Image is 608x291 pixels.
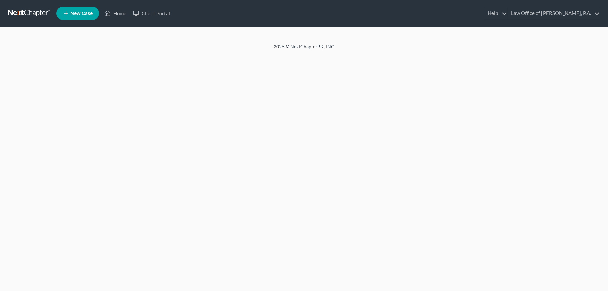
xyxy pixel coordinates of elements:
[101,7,130,19] a: Home
[113,43,495,55] div: 2025 © NextChapterBK, INC
[484,7,507,19] a: Help
[130,7,173,19] a: Client Portal
[508,7,600,19] a: Law Office of [PERSON_NAME], P.A.
[56,7,99,20] new-legal-case-button: New Case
